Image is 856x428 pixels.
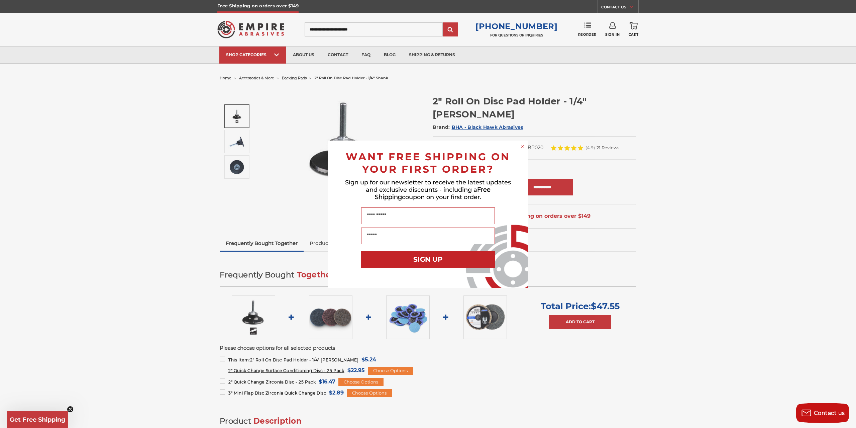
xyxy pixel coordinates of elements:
span: Free Shipping [375,186,491,201]
button: Contact us [796,403,849,423]
span: Sign up for our newsletter to receive the latest updates and exclusive discounts - including a co... [345,179,511,201]
span: Contact us [814,410,845,416]
span: WANT FREE SHIPPING ON YOUR FIRST ORDER? [346,151,510,175]
button: Close dialog [519,143,526,150]
button: SIGN UP [361,251,495,268]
